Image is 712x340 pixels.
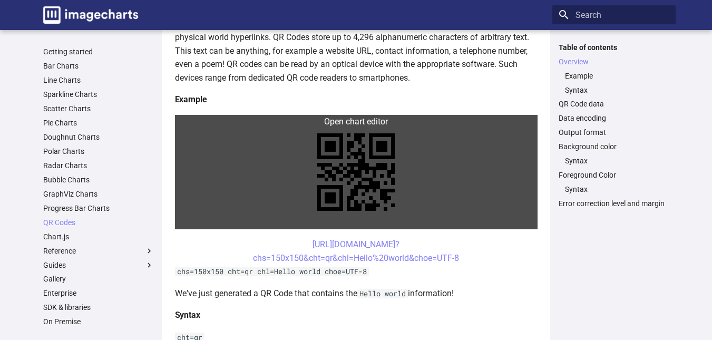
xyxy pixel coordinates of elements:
[43,288,154,298] a: Enterprise
[559,57,669,66] a: Overview
[552,43,676,209] nav: Table of contents
[43,175,154,184] a: Bubble Charts
[43,189,154,199] a: GraphViz Charts
[43,47,154,56] a: Getting started
[565,71,669,81] a: Example
[559,170,669,180] a: Foreground Color
[253,239,459,263] a: [URL][DOMAIN_NAME]?chs=150x150&cht=qr&chl=Hello%20world&choe=UTF-8
[43,132,154,142] a: Doughnut Charts
[559,156,669,166] nav: Background color
[559,113,669,123] a: Data encoding
[559,128,669,137] a: Output format
[175,17,538,84] p: QR codes are a popular type of two-dimensional barcode. They are also known as hardlinks or physi...
[175,93,538,106] h4: Example
[175,267,369,276] code: chs=150x150 cht=qr chl=Hello world choe=UTF-8
[39,2,142,28] a: Image-Charts documentation
[43,61,154,71] a: Bar Charts
[43,303,154,312] a: SDK & libraries
[559,184,669,194] nav: Foreground Color
[43,246,154,256] label: Reference
[559,142,669,151] a: Background color
[357,289,408,298] code: Hello world
[43,147,154,156] a: Polar Charts
[43,317,154,326] a: On Premise
[43,118,154,128] a: Pie Charts
[43,203,154,213] a: Progress Bar Charts
[43,6,138,24] img: logo
[43,75,154,85] a: Line Charts
[565,85,669,95] a: Syntax
[43,90,154,99] a: Sparkline Charts
[175,287,538,300] p: We've just generated a QR Code that contains the information!
[43,218,154,227] a: QR Codes
[559,99,669,109] a: QR Code data
[43,274,154,284] a: Gallery
[43,161,154,170] a: Radar Charts
[175,308,538,322] h4: Syntax
[559,199,669,208] a: Error correction level and margin
[559,71,669,95] nav: Overview
[565,184,669,194] a: Syntax
[565,156,669,166] a: Syntax
[552,43,676,52] label: Table of contents
[552,5,676,24] input: Search
[43,104,154,113] a: Scatter Charts
[43,260,154,270] label: Guides
[43,232,154,241] a: Chart.js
